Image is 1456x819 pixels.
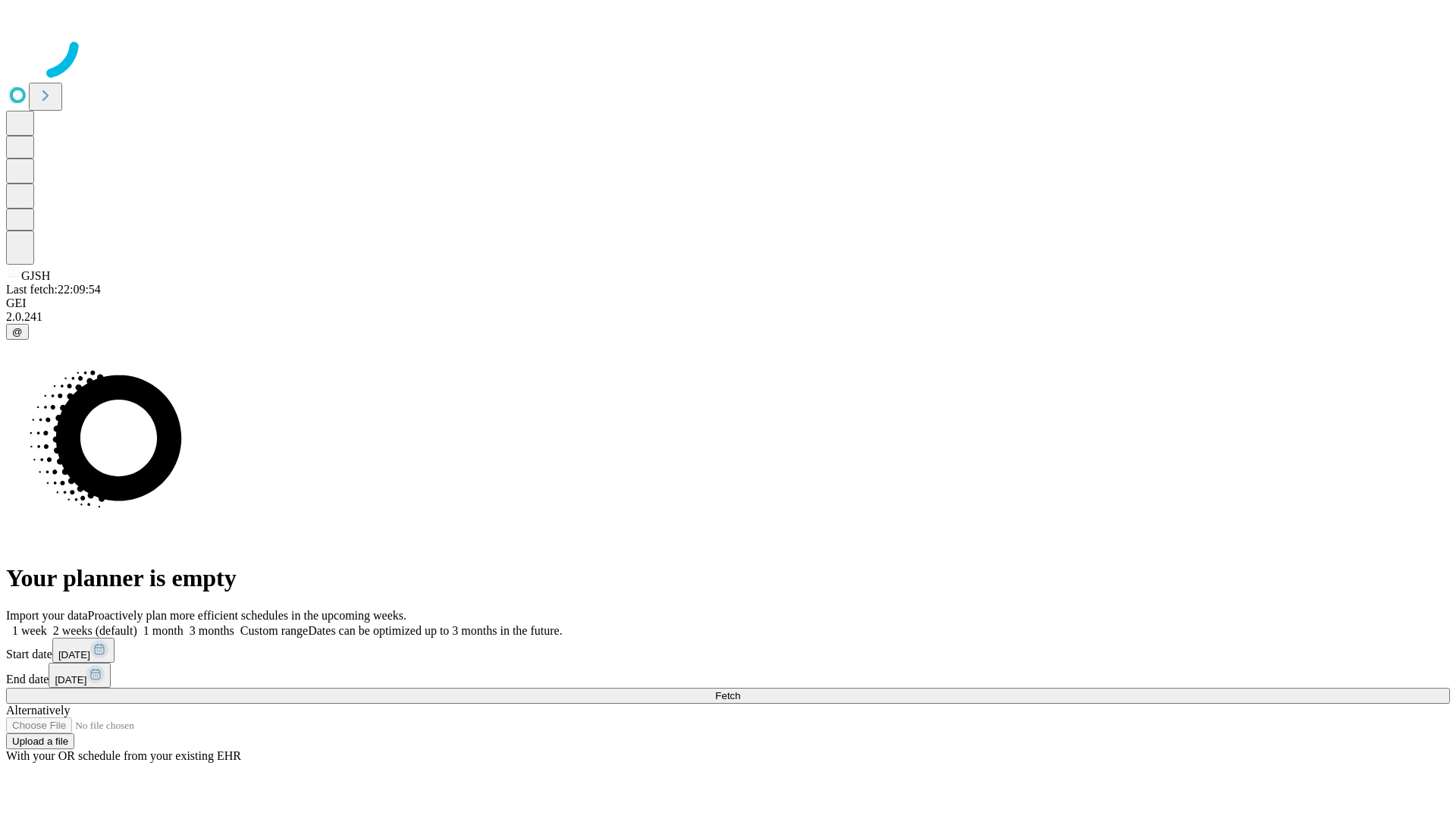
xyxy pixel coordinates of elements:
[88,609,406,622] span: Proactively plan more efficient schedules in the upcoming weeks.
[58,649,90,661] span: [DATE]
[190,624,234,637] span: 3 months
[6,704,70,717] span: Alternatively
[6,297,1450,310] div: GEI
[6,324,29,340] button: @
[53,624,137,637] span: 2 weeks (default)
[308,624,562,637] span: Dates can be optimized up to 3 months in the future.
[49,663,111,688] button: [DATE]
[21,269,50,282] span: GJSH
[143,624,184,637] span: 1 month
[6,638,1450,663] div: Start date
[6,733,74,749] button: Upload a file
[6,564,1450,592] h1: Your planner is empty
[6,688,1450,704] button: Fetch
[715,690,740,701] span: Fetch
[6,283,101,296] span: Last fetch: 22:09:54
[6,310,1450,324] div: 2.0.241
[12,624,47,637] span: 1 week
[55,674,86,686] span: [DATE]
[6,663,1450,688] div: End date
[12,326,23,337] span: @
[52,638,115,663] button: [DATE]
[6,609,88,622] span: Import your data
[6,749,241,762] span: With your OR schedule from your existing EHR
[240,624,308,637] span: Custom range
